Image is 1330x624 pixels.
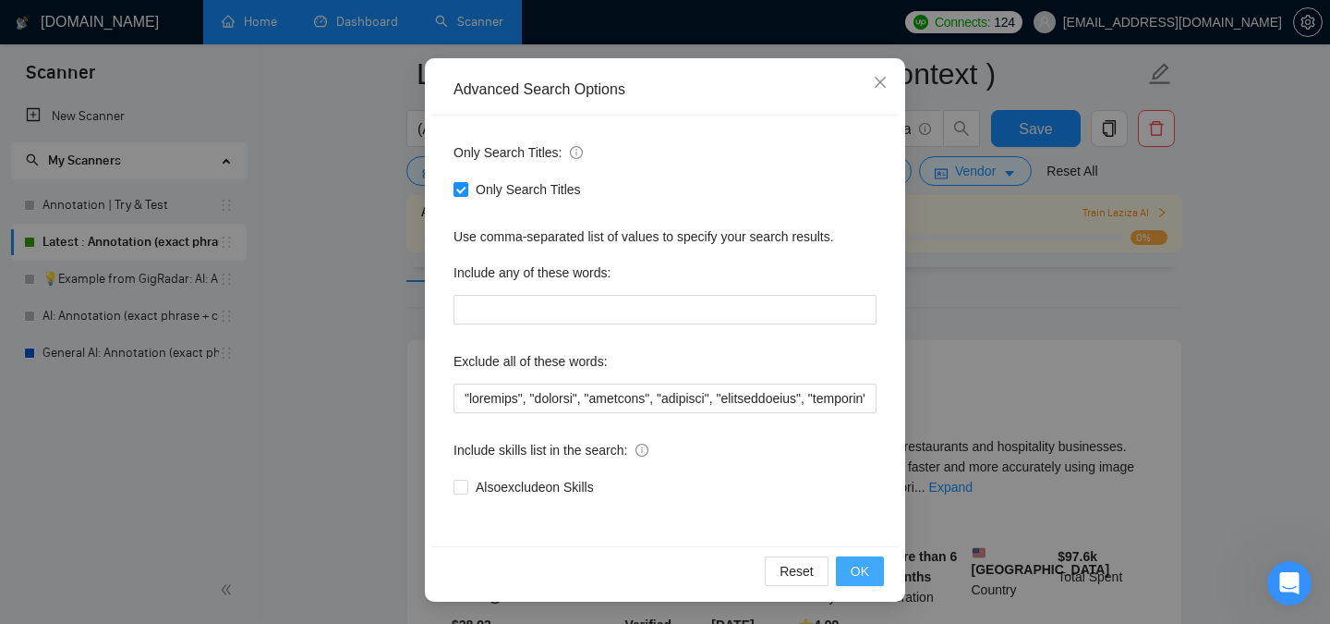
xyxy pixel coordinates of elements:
[453,440,648,460] span: Include skills list in the search:
[570,146,583,159] span: info-circle
[851,561,869,581] span: OK
[855,58,905,108] button: Close
[453,347,608,376] label: Exclude all of these words:
[468,477,601,497] span: Also exclude on Skills
[453,142,583,163] span: Only Search Titles:
[453,226,877,247] div: Use comma-separated list of values to specify your search results.
[873,75,888,90] span: close
[635,444,648,457] span: info-circle
[780,561,814,581] span: Reset
[765,557,828,586] button: Reset
[1267,561,1312,606] iframe: Intercom live chat
[453,258,611,288] label: Include any of these words:
[453,80,877,100] div: Advanced Search Options
[836,557,884,586] button: OK
[468,179,588,200] span: Only Search Titles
